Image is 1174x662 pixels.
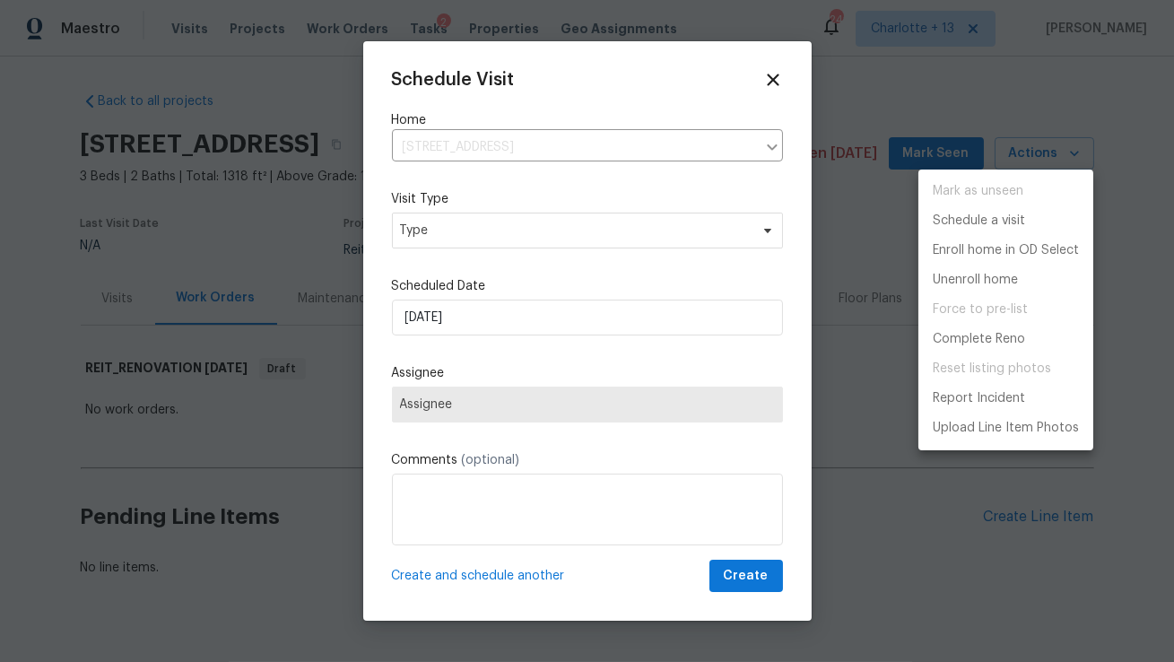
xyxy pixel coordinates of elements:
p: Upload Line Item Photos [933,419,1079,438]
p: Report Incident [933,389,1025,408]
p: Enroll home in OD Select [933,241,1079,260]
p: Unenroll home [933,271,1018,290]
p: Schedule a visit [933,212,1025,231]
p: Complete Reno [933,330,1025,349]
